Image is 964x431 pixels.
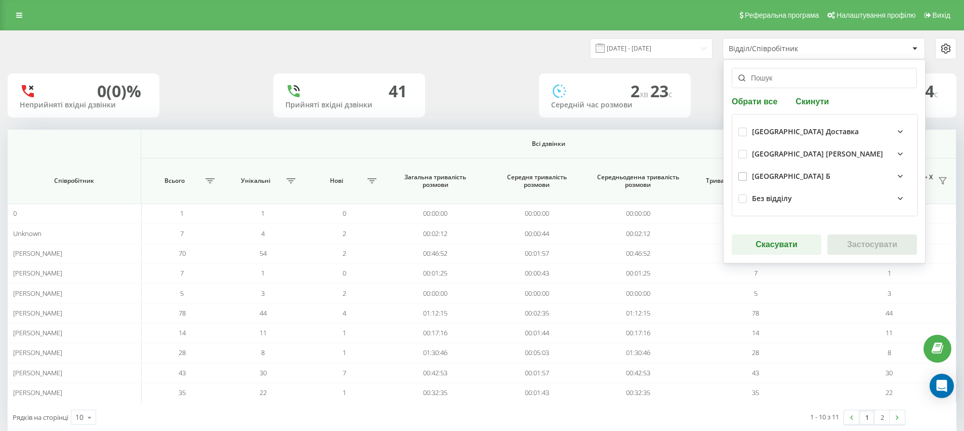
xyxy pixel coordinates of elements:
[486,363,587,383] td: 00:01:57
[588,363,689,383] td: 00:42:53
[650,80,673,102] span: 23
[732,96,780,106] button: Обрати все
[496,173,578,189] span: Середня тривалість розмови
[631,80,650,102] span: 2
[597,173,679,189] span: Середньоденна тривалість розмови
[394,173,476,189] span: Загальна тривалість розмови
[385,383,486,403] td: 00:32:35
[385,363,486,383] td: 00:42:53
[886,368,893,377] span: 30
[754,289,758,298] span: 5
[20,101,147,109] div: Неприйняті вхідні дзвінки
[486,223,587,243] td: 00:00:44
[343,368,346,377] span: 7
[886,328,893,337] span: 11
[486,343,587,363] td: 00:05:03
[752,172,830,181] div: [GEOGRAPHIC_DATA] Б
[792,96,832,106] button: Скинути
[13,209,17,218] span: 0
[486,244,587,263] td: 00:01:57
[179,368,186,377] span: 43
[551,101,679,109] div: Середній час розмови
[486,204,587,223] td: 00:00:00
[588,263,689,283] td: 00:01:25
[343,328,346,337] span: 1
[385,223,486,243] td: 00:02:12
[13,368,62,377] span: [PERSON_NAME]
[732,68,917,88] input: Пошук
[588,323,689,343] td: 00:17:16
[930,374,954,398] div: Open Intercom Messenger
[486,383,587,403] td: 00:01:43
[694,177,802,185] span: Тривалість розмови > Х сек.
[179,348,186,357] span: 28
[343,209,346,218] span: 0
[187,140,911,148] span: Всі дзвінки
[309,177,364,185] span: Нові
[836,11,915,19] span: Налаштування профілю
[934,89,938,100] span: c
[588,244,689,263] td: 00:46:52
[179,388,186,397] span: 35
[933,11,950,19] span: Вихід
[385,204,486,223] td: 00:00:00
[810,412,839,422] div: 1 - 10 з 11
[486,323,587,343] td: 00:01:44
[260,249,267,258] span: 54
[729,45,850,53] div: Відділ/Співробітник
[13,268,62,278] span: [PERSON_NAME]
[261,229,265,238] span: 4
[874,410,890,424] a: 2
[385,283,486,303] td: 00:00:00
[752,348,759,357] span: 28
[228,177,283,185] span: Унікальні
[180,229,184,238] span: 7
[886,308,893,318] span: 44
[285,101,413,109] div: Прийняті вхідні дзвінки
[752,128,859,136] div: [GEOGRAPHIC_DATA] Доставка
[888,289,891,298] span: 3
[752,388,759,397] span: 35
[13,328,62,337] span: [PERSON_NAME]
[827,234,917,255] button: Застосувати
[588,383,689,403] td: 00:32:35
[261,209,265,218] span: 1
[343,249,346,258] span: 2
[260,388,267,397] span: 22
[588,223,689,243] td: 00:02:12
[588,303,689,323] td: 01:12:15
[732,234,821,255] button: Скасувати
[343,308,346,318] span: 4
[343,289,346,298] span: 2
[385,263,486,283] td: 00:01:25
[588,283,689,303] td: 00:00:00
[260,308,267,318] span: 44
[752,328,759,337] span: 14
[97,82,141,101] div: 0 (0)%
[668,89,673,100] span: c
[13,229,41,238] span: Unknown
[180,289,184,298] span: 5
[385,303,486,323] td: 01:12:15
[486,283,587,303] td: 00:00:00
[486,263,587,283] td: 00:00:43
[888,348,891,357] span: 8
[385,343,486,363] td: 01:30:46
[180,268,184,278] span: 7
[588,343,689,363] td: 01:30:46
[343,348,346,357] span: 1
[588,204,689,223] td: 00:00:00
[260,328,267,337] span: 11
[179,328,186,337] span: 14
[745,11,819,19] span: Реферальна програма
[385,244,486,263] td: 00:46:52
[261,348,265,357] span: 8
[261,289,265,298] span: 3
[146,177,202,185] span: Всього
[343,229,346,238] span: 2
[752,150,883,159] div: [GEOGRAPHIC_DATA] [PERSON_NAME]
[752,368,759,377] span: 43
[13,249,62,258] span: [PERSON_NAME]
[888,268,891,278] span: 1
[752,194,792,203] div: Без відділу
